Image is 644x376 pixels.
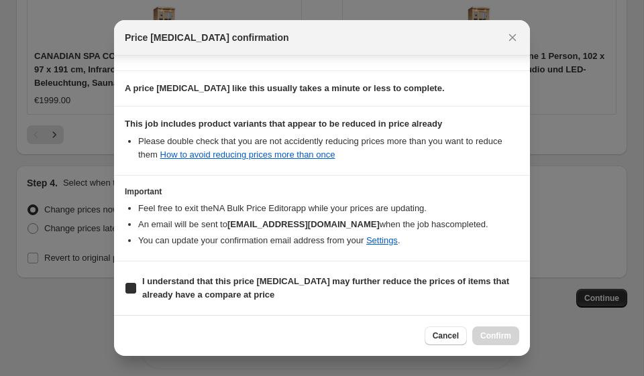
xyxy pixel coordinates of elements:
[433,330,459,341] span: Cancel
[138,218,519,231] li: An email will be sent to when the job has completed .
[366,235,398,245] a: Settings
[142,276,509,300] b: I understand that this price [MEDICAL_DATA] may further reduce the prices of items that already h...
[138,234,519,247] li: You can update your confirmation email address from your .
[503,28,522,47] button: Close
[125,186,519,197] h3: Important
[138,202,519,215] li: Feel free to exit the NA Bulk Price Editor app while your prices are updating.
[227,219,380,229] b: [EMAIL_ADDRESS][DOMAIN_NAME]
[125,31,289,44] span: Price [MEDICAL_DATA] confirmation
[425,326,467,345] button: Cancel
[125,83,445,93] b: A price [MEDICAL_DATA] like this usually takes a minute or less to complete.
[125,119,442,129] b: This job includes product variants that appear to be reduced in price already
[160,149,335,160] a: How to avoid reducing prices more than once
[138,135,519,162] li: Please double check that you are not accidently reducing prices more than you want to reduce them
